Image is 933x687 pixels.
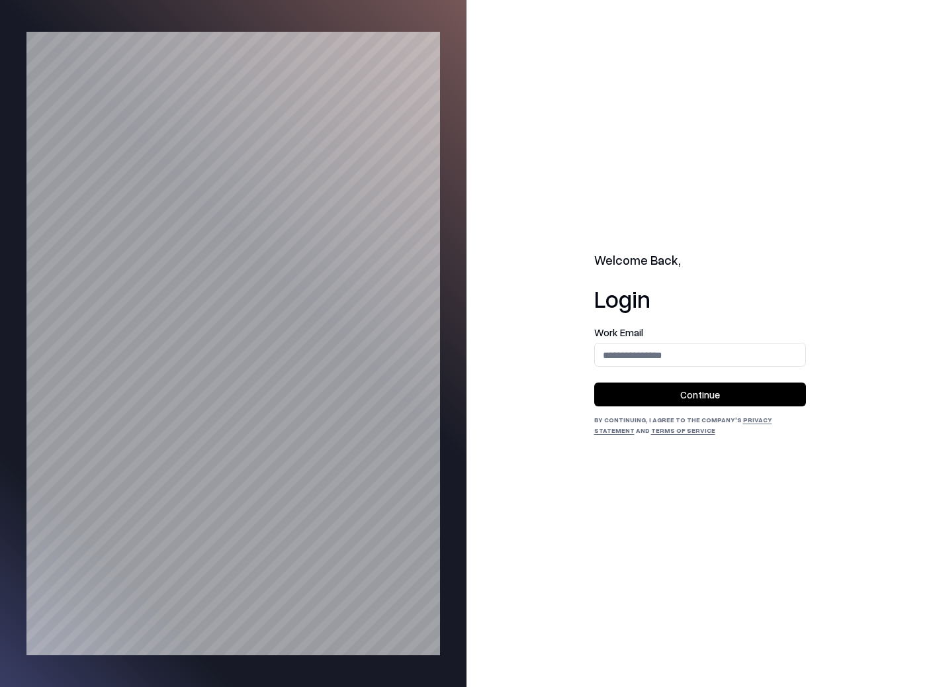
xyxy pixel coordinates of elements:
div: By continuing, I agree to the Company's and [594,414,806,435]
h1: Login [594,285,806,312]
button: Continue [594,383,806,406]
a: Terms of Service [651,426,715,434]
h2: Welcome Back, [594,252,806,270]
label: Work Email [594,328,806,338]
